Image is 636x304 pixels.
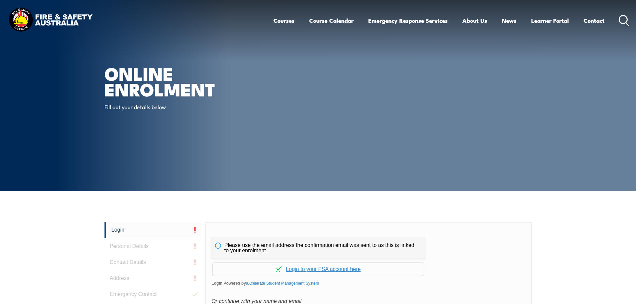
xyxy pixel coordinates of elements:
a: Emergency Response Services [368,12,448,29]
h1: Online Enrolment [104,65,269,96]
span: Login Powered by [211,278,525,288]
a: About Us [462,12,487,29]
a: aXcelerate Student Management System [246,281,319,286]
a: News [502,12,516,29]
img: Log in withaxcelerate [276,266,282,272]
p: Fill out your details below [104,103,226,110]
a: Course Calendar [309,12,354,29]
div: Please use the email address the confirmation email was sent to as this is linked to your enrolment [211,237,425,259]
a: Courses [273,12,294,29]
a: Learner Portal [531,12,569,29]
a: Login [104,222,202,238]
a: Contact [584,12,605,29]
